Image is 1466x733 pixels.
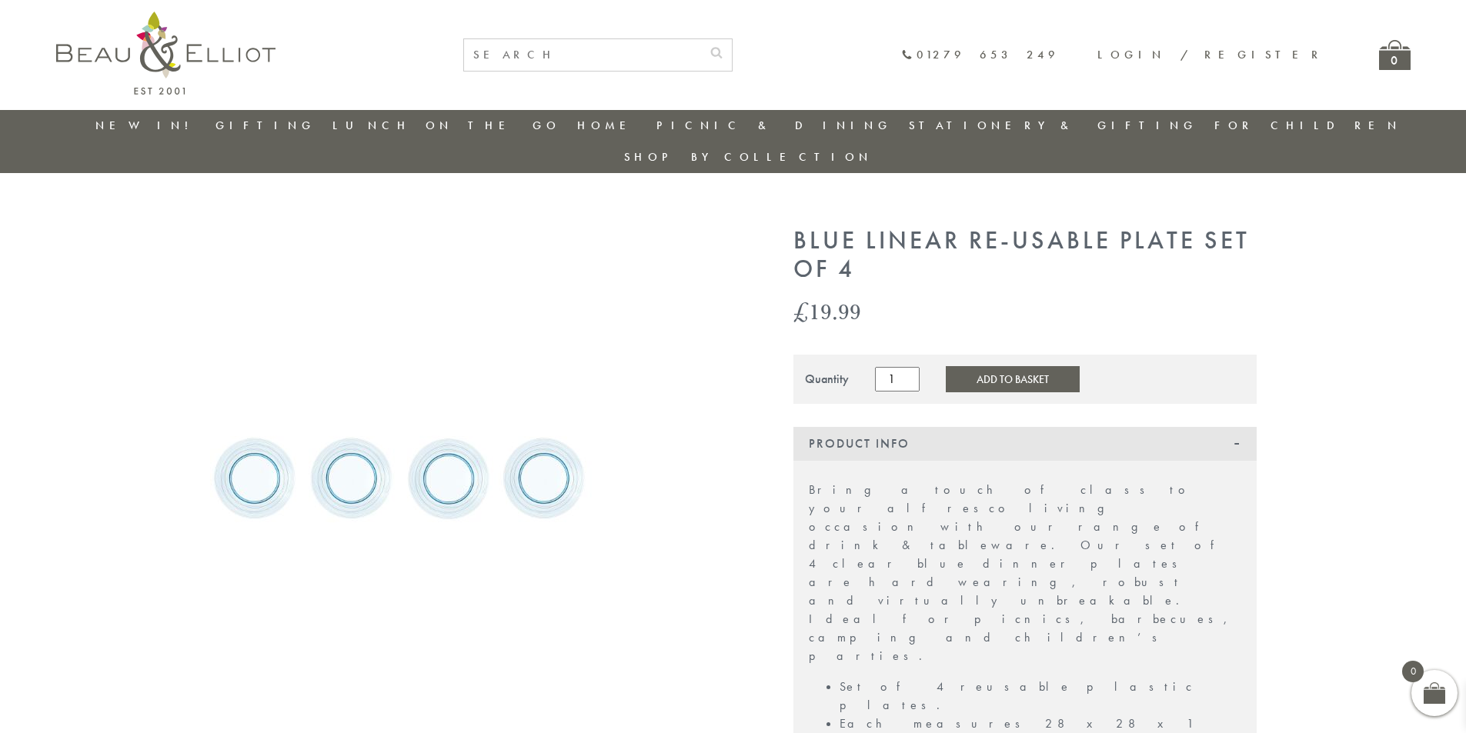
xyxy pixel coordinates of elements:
a: Lunch On The Go [332,118,560,133]
a: Home [577,118,639,133]
a: Gifting [215,118,316,133]
a: 0 [1379,40,1411,70]
button: Add to Basket [946,366,1080,392]
p: Bring a touch of class to your alfresco living occasion with our range of drink & tableware. Our ... [809,481,1241,665]
a: Login / Register [1097,47,1325,62]
input: Product quantity [875,367,920,391]
a: Picnic & Dining [656,118,892,133]
a: 01279 653 249 [901,48,1059,62]
div: Product Info [793,427,1257,461]
input: SEARCH [464,39,701,71]
span: £ [793,295,809,327]
li: Set of 4 reusable plastic plates. [840,678,1241,715]
span: 0 [1402,661,1424,682]
a: Recycled Look Re-Usable Plastic Salad Bowl [210,227,749,727]
bdi: 19.99 [793,295,861,327]
div: Quantity [805,372,849,386]
img: Recycled Look Re-Usable Plastic Salad Bowl [210,227,595,727]
a: New in! [95,118,199,133]
img: logo [56,12,276,95]
h1: Blue Linear Re-usable Plate set of 4 [793,227,1257,284]
a: Stationery & Gifting [909,118,1197,133]
a: For Children [1214,118,1401,133]
a: Shop by collection [624,149,873,165]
